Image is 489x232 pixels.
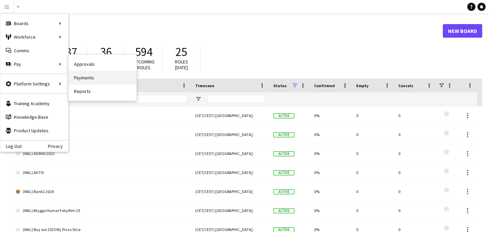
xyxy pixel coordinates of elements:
[394,144,436,163] div: 0
[310,182,352,201] div: 0%
[394,201,436,220] div: 0
[48,143,68,149] a: Privacy
[310,125,352,144] div: 0%
[310,201,352,220] div: 0%
[16,182,187,201] a: (WAL) Bank2 2024
[443,24,482,38] a: New Board
[394,182,436,201] div: 0
[195,96,201,102] button: Open Filter Menu
[310,144,352,163] div: 0%
[0,30,68,44] div: Workforce
[352,106,394,125] div: 0
[310,163,352,182] div: 0%
[0,44,68,57] a: Comms
[356,83,368,88] span: Empty
[135,44,152,59] span: 594
[69,71,137,84] a: Payments
[175,59,188,71] span: Roles [DATE]
[0,17,68,30] div: Boards
[0,57,68,71] div: Pay
[273,189,294,194] span: Active
[0,77,68,91] div: Platform Settings
[310,106,352,125] div: 0%
[16,201,187,220] a: (WAL) Brygga Hamar Foto/film 23
[0,143,22,149] a: Log Out
[352,182,394,201] div: 0
[352,125,394,144] div: 0
[352,163,394,182] div: 0
[195,83,214,88] span: Timezone
[16,106,187,125] a: RF // Moelven Mars 2024
[16,163,187,182] a: (WAL) AKTIV
[16,144,187,163] a: (WAL) ADMIN 2025
[352,201,394,220] div: 0
[0,110,68,124] a: Knowledge Base
[273,132,294,137] span: Active
[394,125,436,144] div: 0
[314,83,335,88] span: Confirmed
[191,182,269,201] div: (CET/CEST) [GEOGRAPHIC_DATA]
[12,26,443,36] h1: Boards
[191,201,269,220] div: (CET/CEST) [GEOGRAPHIC_DATA]
[69,84,137,98] a: Reports
[69,57,137,71] a: Approvals
[0,124,68,137] a: Product Updates
[191,106,269,125] div: (CET/CEST) [GEOGRAPHIC_DATA]
[176,44,187,59] span: 25
[207,95,265,103] input: Timezone Filter Input
[100,44,112,59] span: 36
[273,170,294,175] span: Active
[394,106,436,125] div: 0
[273,83,287,88] span: Status
[398,83,413,88] span: Cancels
[16,125,187,144] a: (WAL)
[273,208,294,213] span: Active
[191,144,269,163] div: (CET/CEST) [GEOGRAPHIC_DATA]
[394,163,436,182] div: 0
[0,97,68,110] a: Training Academy
[352,144,394,163] div: 0
[273,113,294,118] span: Active
[273,151,294,156] span: Active
[191,163,269,182] div: (CET/CEST) [GEOGRAPHIC_DATA]
[133,59,155,71] span: Upcoming roles
[191,125,269,144] div: (CET/CEST) [GEOGRAPHIC_DATA]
